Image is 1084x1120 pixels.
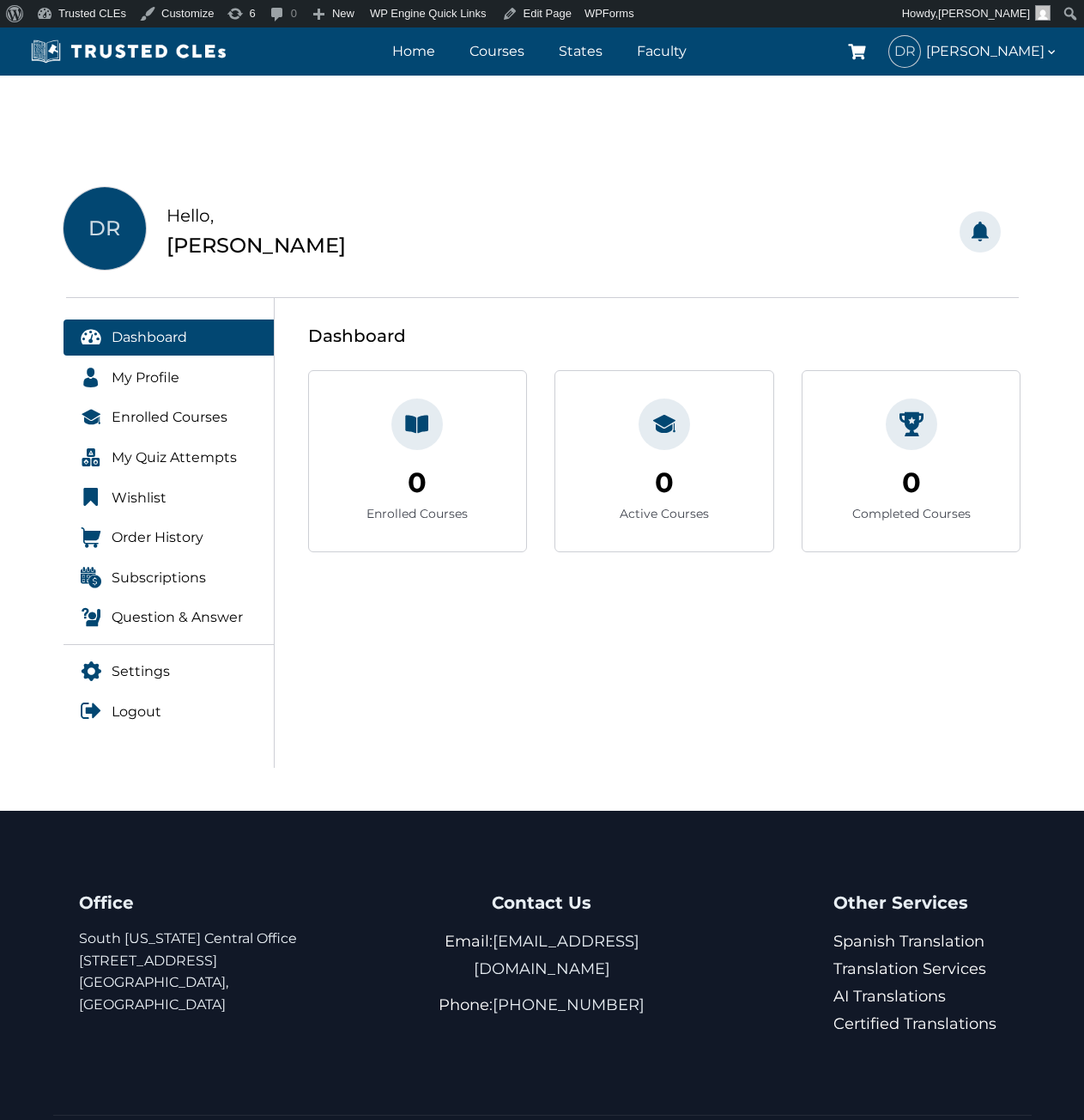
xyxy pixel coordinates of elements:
a: My Profile [64,360,275,396]
span: DR [889,36,920,67]
span: Question & Answer [112,606,243,629]
span: Logout [112,701,161,723]
a: AI Translations [833,987,946,1006]
a: Wishlist [64,480,275,516]
span: Settings [112,660,170,683]
p: Phone: [402,991,682,1019]
h4: Other Services [833,888,1005,917]
a: South [US_STATE] Central Office[STREET_ADDRESS][GEOGRAPHIC_DATA], [GEOGRAPHIC_DATA] [79,930,297,1013]
a: Subscriptions [64,560,275,596]
span: [PERSON_NAME] [938,7,1030,20]
div: Completed Courses [852,504,971,523]
a: Question & Answer [64,600,275,636]
h4: Contact Us [402,888,682,917]
span: My Quiz Attempts [112,447,237,469]
a: Faculty [633,39,691,64]
p: Email: [402,928,682,983]
a: Dashboard [64,320,275,356]
a: Spanish Translation [833,932,984,951]
span: Enrolled Courses [112,406,227,429]
div: 0 [655,460,674,504]
a: [PHONE_NUMBER] [493,995,645,1014]
a: Certified Translations [833,1014,996,1033]
a: Enrolled Courses [64,399,275,435]
a: States [554,39,607,64]
span: DR [64,187,146,270]
a: [EMAIL_ADDRESS][DOMAIN_NAME] [474,932,639,978]
a: Logout [64,694,275,730]
h4: Office [79,888,360,917]
div: Enrolled Courses [366,504,468,523]
div: 0 [408,460,427,504]
a: Order History [64,520,275,556]
div: [PERSON_NAME] [167,229,346,262]
a: Settings [64,654,275,690]
a: Home [388,39,439,64]
span: Subscriptions [112,567,206,589]
div: Dashboard [308,322,1021,350]
span: My Profile [112,367,179,389]
div: Hello, [167,202,346,229]
img: Trusted CLEs [26,39,231,64]
div: 0 [902,460,921,504]
span: Order History [112,527,203,549]
span: Wishlist [112,487,167,509]
div: Active Courses [620,504,709,523]
span: Dashboard [112,326,187,349]
a: Courses [465,39,529,64]
a: Translation Services [833,959,986,978]
a: My Quiz Attempts [64,440,275,476]
span: [PERSON_NAME] [926,40,1058,63]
